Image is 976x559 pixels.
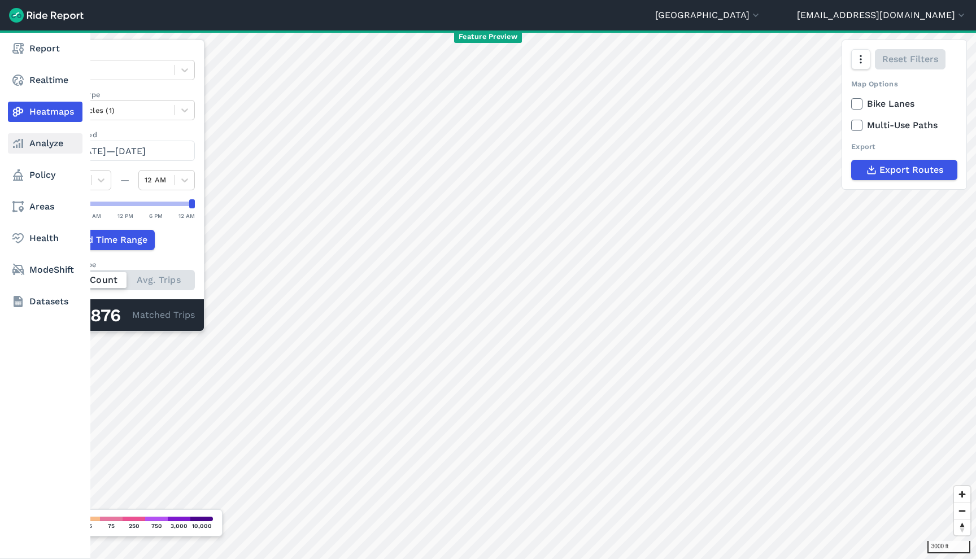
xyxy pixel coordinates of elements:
[8,165,82,185] a: Policy
[954,503,970,519] button: Zoom out
[954,486,970,503] button: Zoom in
[851,141,957,152] div: Export
[76,233,147,247] span: Add Time Range
[8,102,82,122] a: Heatmaps
[9,8,84,23] img: Ride Report
[8,133,82,154] a: Analyze
[927,541,970,553] div: 3000 ft
[55,89,195,100] label: Vehicle Type
[55,129,195,140] label: Data Period
[954,519,970,535] button: Reset bearing to north
[8,260,82,280] a: ModeShift
[149,211,163,221] div: 6 PM
[55,141,195,161] button: [DATE]—[DATE]
[8,291,82,312] a: Datasets
[875,49,945,69] button: Reset Filters
[55,308,132,323] div: 236,876
[76,146,146,156] span: [DATE]—[DATE]
[111,173,138,187] div: —
[8,70,82,90] a: Realtime
[797,8,967,22] button: [EMAIL_ADDRESS][DOMAIN_NAME]
[55,259,195,270] div: Count Type
[655,8,761,22] button: [GEOGRAPHIC_DATA]
[55,49,195,60] label: Data Type
[55,230,155,250] button: Add Time Range
[851,78,957,89] div: Map Options
[8,38,82,59] a: Report
[178,211,195,221] div: 12 AM
[879,163,943,177] span: Export Routes
[454,31,522,43] span: Feature Preview
[87,211,101,221] div: 6 AM
[46,299,204,331] div: Matched Trips
[117,211,133,221] div: 12 PM
[851,119,957,132] label: Multi-Use Paths
[8,196,82,217] a: Areas
[851,97,957,111] label: Bike Lanes
[882,53,938,66] span: Reset Filters
[851,160,957,180] button: Export Routes
[36,30,976,559] canvas: Map
[8,228,82,248] a: Health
